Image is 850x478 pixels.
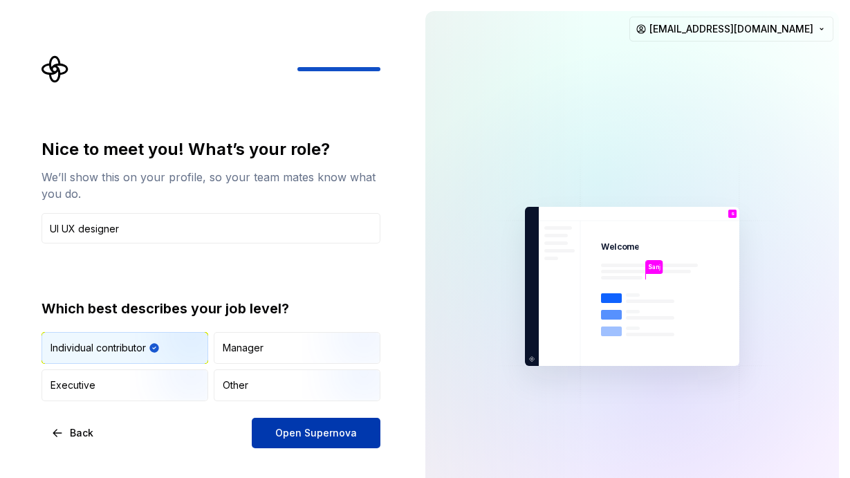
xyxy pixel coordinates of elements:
div: Other [223,378,248,392]
button: Back [41,418,105,448]
svg: Supernova Logo [41,55,69,83]
button: Open Supernova [252,418,380,448]
span: [EMAIL_ADDRESS][DOMAIN_NAME] [649,22,813,36]
div: Nice to meet you! What’s your role? [41,138,380,160]
span: Open Supernova [275,426,357,440]
p: Sanj [648,263,660,271]
div: Executive [50,378,95,392]
input: Job title [41,213,380,243]
div: Which best describes your job level? [41,299,380,318]
div: Manager [223,341,264,355]
p: S [731,212,734,216]
button: [EMAIL_ADDRESS][DOMAIN_NAME] [629,17,833,42]
p: Welcome [601,241,639,252]
div: Individual contributor [50,341,146,355]
span: Back [70,426,93,440]
div: We’ll show this on your profile, so your team mates know what you do. [41,169,380,202]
